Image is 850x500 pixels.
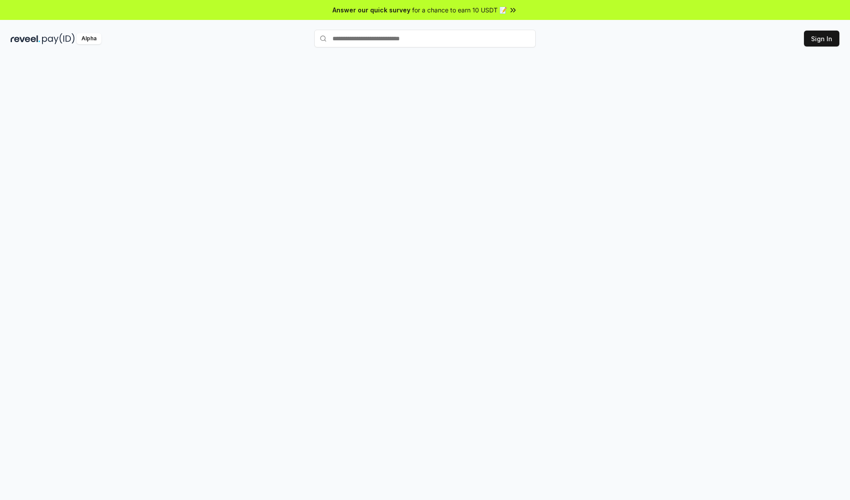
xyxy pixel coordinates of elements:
span: Answer our quick survey [332,5,410,15]
button: Sign In [804,31,839,47]
img: pay_id [42,33,75,44]
div: Alpha [77,33,101,44]
span: for a chance to earn 10 USDT 📝 [412,5,507,15]
img: reveel_dark [11,33,40,44]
